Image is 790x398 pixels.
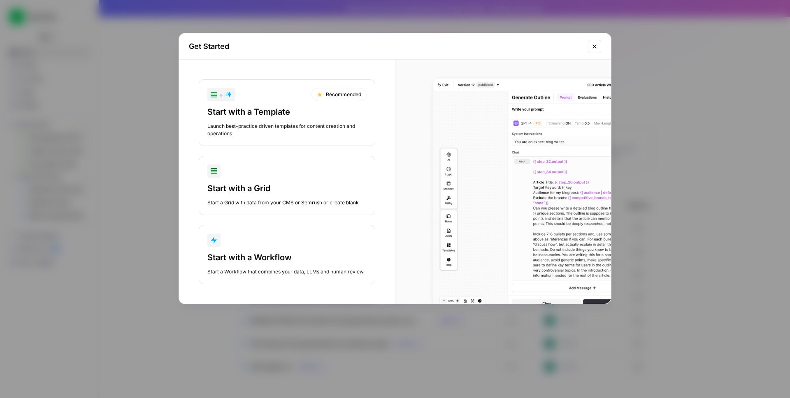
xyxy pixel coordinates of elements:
button: Start with a GridStart a Grid with data from your CMS or Semrush or create blank [199,156,375,215]
h2: Get Started [189,41,583,52]
div: Recommended [311,88,367,101]
div: Start with a Grid [207,183,367,194]
div: + [211,90,232,99]
div: Start a Workflow that combines your data, LLMs and human review [207,268,367,275]
div: Start with a Workflow [207,252,367,263]
div: Start with a Template [207,106,367,118]
div: Launch best-practice driven templates for content creation and operations [207,123,367,137]
button: +RecommendedStart with a TemplateLaunch best-practice driven templates for content creation and o... [199,79,375,146]
button: Start with a WorkflowStart a Workflow that combines your data, LLMs and human review [199,225,375,284]
div: Start a Grid with data from your CMS or Semrush or create blank [207,199,367,206]
button: Close modal [588,40,601,53]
